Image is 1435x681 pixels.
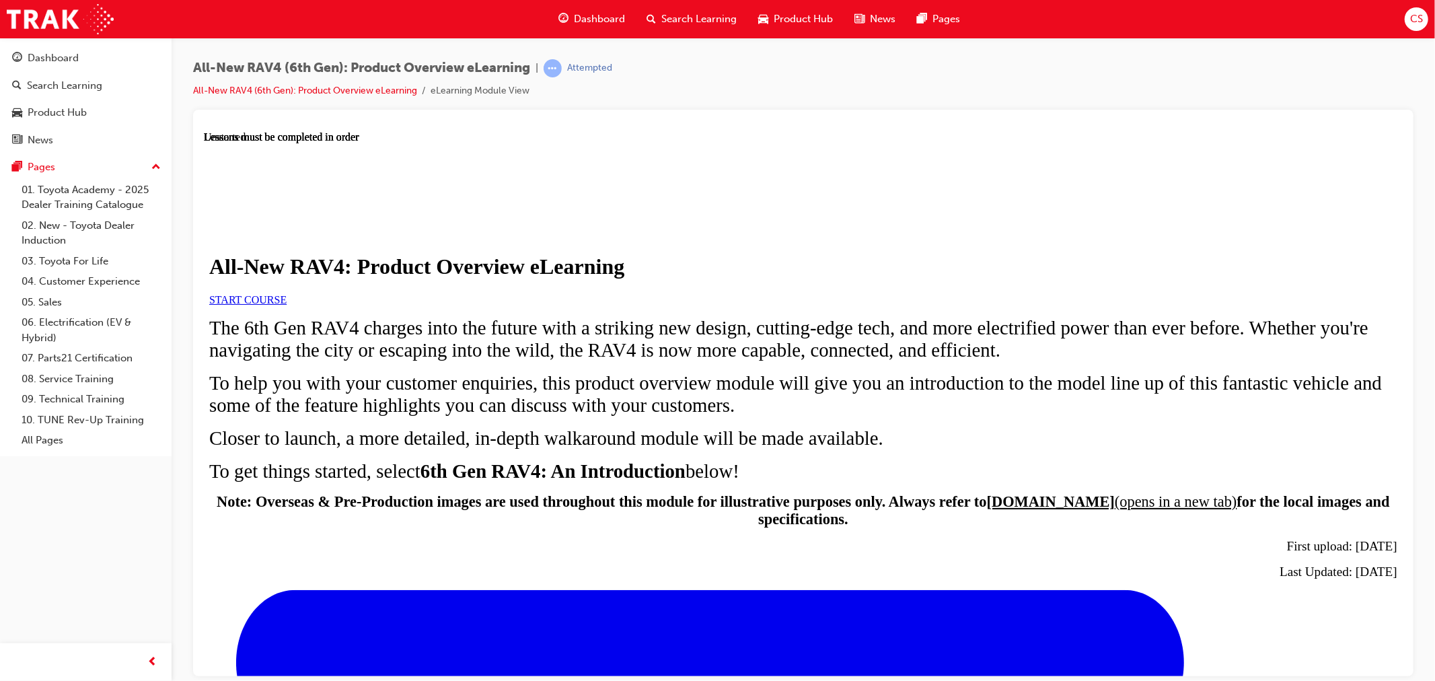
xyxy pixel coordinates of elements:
span: Dashboard [574,11,625,27]
a: 07. Parts21 Certification [16,348,166,369]
a: 02. New - Toyota Dealer Induction [16,215,166,251]
button: Pages [5,155,166,180]
strong: for the local images and specifications. [554,362,1186,396]
div: Product Hub [28,105,87,120]
span: CS [1410,11,1423,27]
span: search-icon [647,11,656,28]
strong: Note: Overseas & Pre-Production images are used throughout this module for illustrative purposes ... [13,362,783,379]
span: news-icon [12,135,22,147]
a: 04. Customer Experience [16,271,166,292]
a: guage-iconDashboard [548,5,636,33]
div: Dashboard [28,50,79,66]
h1: All-New RAV4: Product Overview eLearning [5,123,1193,148]
button: DashboardSearch LearningProduct HubNews [5,43,166,155]
span: Last Updated: [DATE] [1076,433,1193,447]
a: search-iconSearch Learning [636,5,747,33]
span: prev-icon [148,654,158,671]
span: learningRecordVerb_ATTEMPT-icon [544,59,562,77]
span: news-icon [854,11,864,28]
a: News [5,128,166,153]
a: Search Learning [5,73,166,98]
a: [DOMAIN_NAME](opens in a new tab) [783,362,1033,379]
span: search-icon [12,80,22,92]
div: News [28,133,53,148]
span: guage-icon [12,52,22,65]
span: car-icon [758,11,768,28]
a: 10. TUNE Rev-Up Training [16,410,166,431]
div: Pages [28,159,55,175]
a: All-New RAV4 (6th Gen): Product Overview eLearning [193,85,417,96]
a: 06. Electrification (EV & Hybrid) [16,312,166,348]
span: News [870,11,895,27]
span: To help you with your customer enquiries, this product overview module will give you an introduct... [5,241,1178,285]
div: Search Learning [27,78,102,94]
span: guage-icon [558,11,568,28]
span: pages-icon [917,11,927,28]
a: Product Hub [5,100,166,125]
li: eLearning Module View [431,83,529,99]
a: START COURSE [5,163,83,174]
span: The 6th Gen RAV4 charges into the future with a striking new design, cutting-edge tech, and more ... [5,186,1165,229]
div: Attempted [567,62,612,75]
span: First upload: [DATE] [1083,408,1193,422]
a: 05. Sales [16,292,166,313]
a: pages-iconPages [906,5,971,33]
a: news-iconNews [844,5,906,33]
button: CS [1405,7,1428,31]
a: 08. Service Training [16,369,166,390]
span: car-icon [12,107,22,119]
strong: [DOMAIN_NAME] [783,362,911,379]
span: Search Learning [661,11,737,27]
span: All-New RAV4 (6th Gen): Product Overview eLearning [193,61,530,76]
span: Product Hub [774,11,833,27]
strong: 6th Gen RAV4: An Introduction [217,329,482,351]
a: Dashboard [5,46,166,71]
a: All Pages [16,430,166,451]
a: 01. Toyota Academy - 2025 Dealer Training Catalogue [16,180,166,215]
a: 03. Toyota For Life [16,251,166,272]
span: Pages [932,11,960,27]
span: (opens in a new tab) [911,362,1033,379]
span: up-icon [151,159,161,176]
span: pages-icon [12,162,22,174]
span: To get things started, select below! [5,329,536,351]
a: car-iconProduct Hub [747,5,844,33]
span: Closer to launch, a more detailed, in-depth walkaround module will be made available. [5,296,679,318]
span: | [536,61,538,76]
img: Trak [7,4,114,34]
a: 09. Technical Training [16,389,166,410]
